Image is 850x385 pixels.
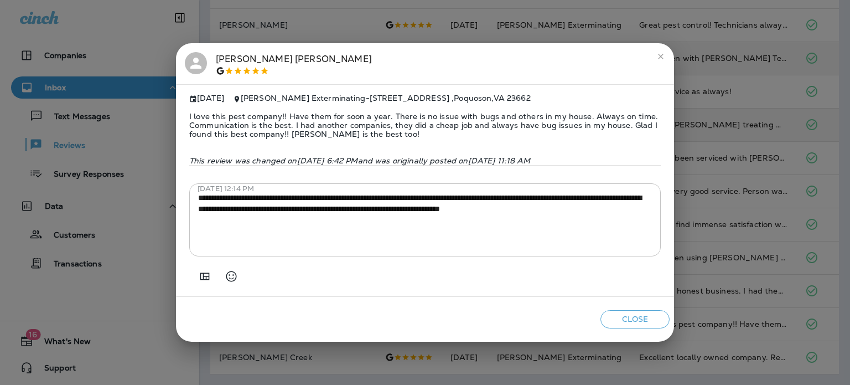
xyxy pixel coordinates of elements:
[220,265,242,288] button: Select an emoji
[216,52,372,75] div: [PERSON_NAME] [PERSON_NAME]
[241,93,531,103] span: [PERSON_NAME] Exterminating - [STREET_ADDRESS] , Poquoson , VA 23662
[189,156,661,165] p: This review was changed on [DATE] 6:42 PM
[189,103,661,147] span: I love this pest company!! Have them for soon a year. There is no issue with bugs and others in m...
[189,94,224,103] span: [DATE]
[652,48,670,65] button: close
[600,310,670,328] button: Close
[358,156,531,166] span: and was originally posted on [DATE] 11:18 AM
[194,265,216,288] button: Add in a premade template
